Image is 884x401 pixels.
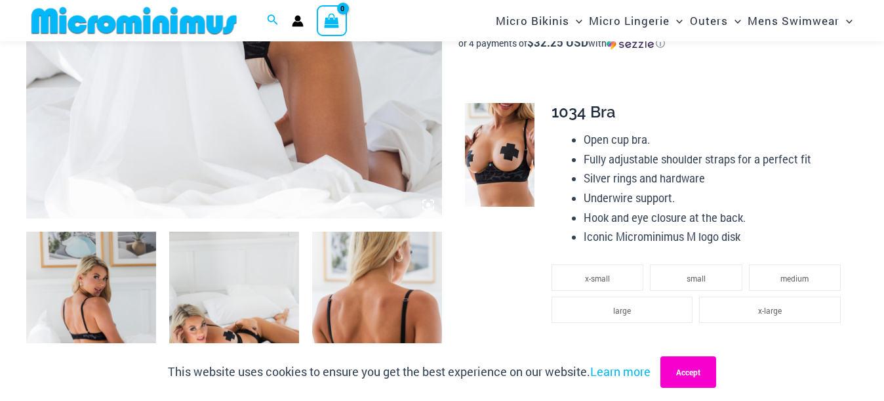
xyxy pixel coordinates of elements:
li: Silver rings and hardware [584,169,847,188]
li: large [552,297,693,323]
img: Sezzle [607,38,654,50]
a: Account icon link [292,15,304,27]
li: Hook and eye closure at the back. [584,208,847,228]
li: small [650,264,742,291]
li: medium [749,264,841,291]
img: Nights Fall Silver Leopard 1036 Bra [465,103,534,207]
span: large [613,305,631,316]
a: Learn more [590,364,651,379]
li: Fully adjustable shoulder straps for a perfect fit [584,150,847,169]
p: This website uses cookies to ensure you get the best experience on our website. [168,362,651,382]
span: Menu Toggle [569,4,582,37]
span: Micro Bikinis [496,4,569,37]
span: Micro Lingerie [589,4,670,37]
span: x-large [758,305,782,316]
a: Micro BikinisMenu ToggleMenu Toggle [492,4,586,37]
a: OutersMenu ToggleMenu Toggle [687,4,744,37]
span: Menu Toggle [728,4,741,37]
div: or 4 payments of$32.25 USDwithSezzle Click to learn more about Sezzle [458,37,858,50]
li: Open cup bra. [584,130,847,150]
a: Mens SwimwearMenu ToggleMenu Toggle [744,4,856,37]
li: Iconic Microminimus M logo disk [584,227,847,247]
span: $32.25 USD [527,35,588,50]
span: medium [780,273,809,284]
nav: Site Navigation [491,2,858,39]
span: Outers [690,4,728,37]
span: Mens Swimwear [748,4,839,37]
a: Search icon link [267,12,279,30]
span: Menu Toggle [839,4,853,37]
img: MM SHOP LOGO FLAT [26,6,242,35]
button: Accept [660,356,716,388]
div: or 4 payments of with [458,37,858,50]
a: Micro LingerieMenu ToggleMenu Toggle [586,4,686,37]
span: Menu Toggle [670,4,683,37]
li: x-small [552,264,643,291]
span: 1034 Bra [552,102,616,121]
a: View Shopping Cart, empty [317,5,347,35]
li: x-large [699,297,840,323]
span: x-small [585,273,610,284]
li: Underwire support. [584,188,847,208]
span: small [687,273,706,284]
